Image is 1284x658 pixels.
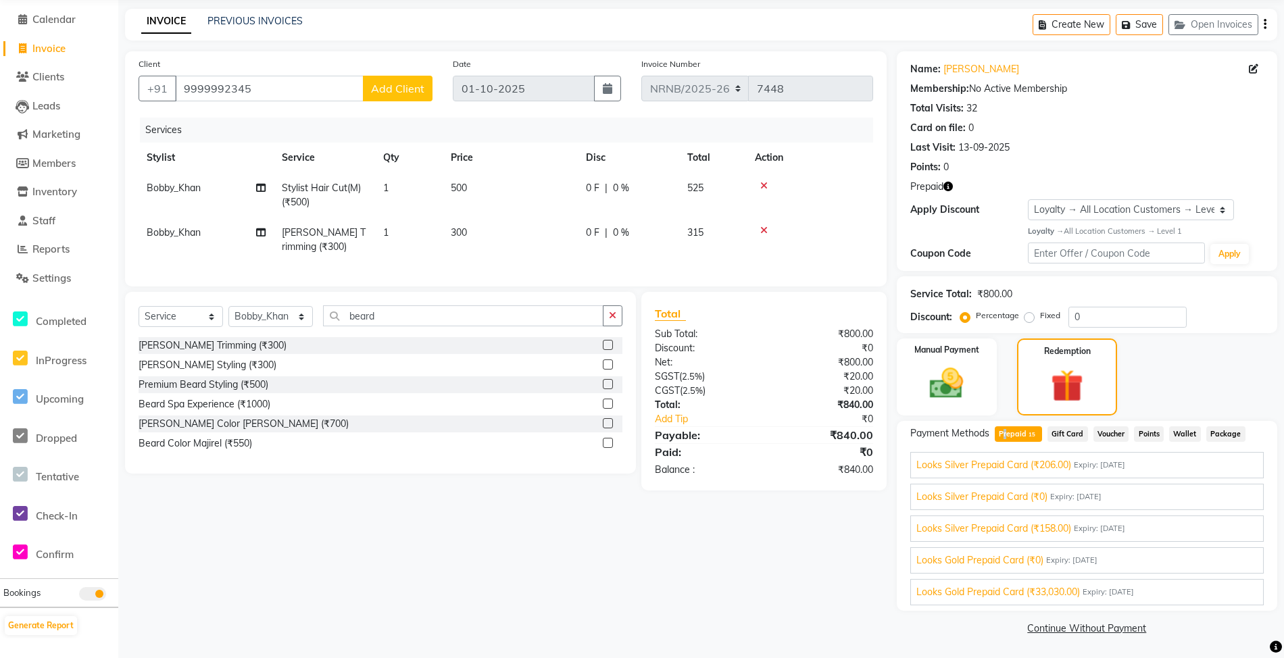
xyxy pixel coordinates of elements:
span: Calendar [32,13,76,26]
th: Total [679,143,747,173]
div: Total Visits: [910,101,964,116]
span: Bobby_Khan [147,182,201,194]
a: [PERSON_NAME] [943,62,1019,76]
div: Paid: [645,444,764,460]
a: Staff [3,213,115,229]
div: ₹800.00 [764,327,883,341]
span: Leads [32,99,60,112]
a: Continue Without Payment [899,622,1275,636]
span: Looks Gold Prepaid Card (₹33,030.00) [916,585,1080,599]
a: PREVIOUS INVOICES [207,15,303,27]
span: 315 [687,226,703,238]
span: Confirm [36,548,74,561]
div: [PERSON_NAME] Trimming (₹300) [139,338,287,353]
span: 0 % [613,181,629,195]
span: Check-In [36,509,78,522]
span: Add Client [371,82,424,95]
span: Expiry: [DATE] [1050,491,1102,503]
div: Net: [645,355,764,370]
div: ( ) [645,384,764,398]
span: Gift Card [1047,426,1088,442]
span: Invoice [32,42,66,55]
span: 0 % [613,226,629,240]
button: Create New [1033,14,1110,35]
div: Coupon Code [910,247,1028,261]
a: Settings [3,271,115,286]
div: Last Visit: [910,141,956,155]
a: Members [3,156,115,172]
th: Price [443,143,578,173]
span: Members [32,157,76,170]
label: Redemption [1044,345,1091,357]
div: Total: [645,398,764,412]
div: 0 [968,121,974,135]
label: Fixed [1040,309,1060,322]
input: Search by Name/Mobile/Email/Code [175,76,364,101]
span: Completed [36,315,87,328]
div: Name: [910,62,941,76]
div: ₹20.00 [764,370,883,384]
div: Services [140,118,883,143]
div: Card on file: [910,121,966,135]
div: Sub Total: [645,327,764,341]
a: Inventory [3,184,115,200]
button: Apply [1210,244,1249,264]
a: Calendar [3,12,115,28]
span: Bobby_Khan [147,226,201,238]
span: 2.5% [682,371,702,382]
div: [PERSON_NAME] Color [PERSON_NAME] (₹700) [139,417,349,431]
input: Search or Scan [323,305,603,326]
div: Balance : [645,463,764,477]
button: Open Invoices [1168,14,1258,35]
div: 32 [966,101,977,116]
div: No Active Membership [910,82,1264,96]
span: Prepaid [995,426,1042,442]
span: Reports [32,243,70,255]
span: Bookings [3,587,41,598]
div: 13-09-2025 [958,141,1010,155]
label: Percentage [976,309,1019,322]
span: 0 F [586,181,599,195]
div: Beard Spa Experience (₹1000) [139,397,270,411]
div: Beard Color Majirel (₹550) [139,436,252,451]
div: ₹0 [784,412,883,426]
a: Invoice [3,41,115,57]
span: | [605,226,608,240]
a: Reports [3,242,115,257]
span: Total [655,307,686,321]
span: Looks Silver Prepaid Card (₹158.00) [916,522,1071,536]
span: 525 [687,182,703,194]
div: ₹840.00 [764,427,883,443]
span: Looks Silver Prepaid Card (₹0) [916,490,1047,504]
img: _gift.svg [1041,365,1093,406]
span: Voucher [1093,426,1129,442]
span: Staff [32,214,55,227]
a: Marketing [3,127,115,143]
th: Service [274,143,375,173]
div: All Location Customers → Level 1 [1028,226,1264,237]
div: Discount: [645,341,764,355]
th: Disc [578,143,679,173]
div: Payable: [645,427,764,443]
span: Package [1206,426,1245,442]
div: ₹0 [764,444,883,460]
span: SGST [655,370,679,382]
div: ₹20.00 [764,384,883,398]
input: Enter Offer / Coupon Code [1028,243,1205,263]
div: Apply Discount [910,203,1028,217]
label: Date [453,58,471,70]
span: 1 [383,226,389,238]
a: Add Tip [645,412,784,426]
div: ( ) [645,370,764,384]
div: ₹0 [764,341,883,355]
span: Tentative [36,470,79,483]
button: Save [1116,14,1163,35]
div: [PERSON_NAME] Styling (₹300) [139,358,276,372]
span: CGST [655,384,680,397]
span: 0 F [586,226,599,240]
span: Points [1134,426,1164,442]
span: Settings [32,272,71,284]
span: Stylist Hair Cut(M) (₹500) [282,182,361,208]
button: +91 [139,76,176,101]
th: Qty [375,143,443,173]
